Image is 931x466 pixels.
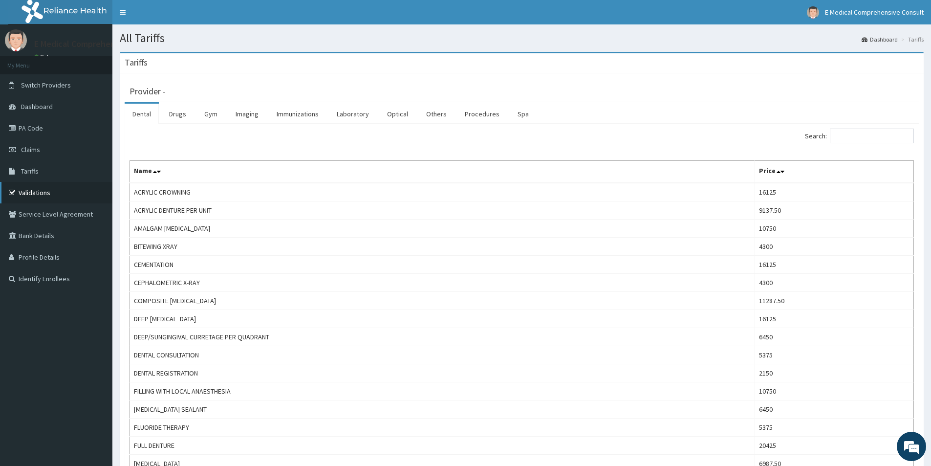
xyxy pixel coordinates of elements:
[130,238,755,256] td: BITEWING XRAY
[130,161,755,183] th: Name
[21,102,53,111] span: Dashboard
[805,129,914,143] label: Search:
[457,104,507,124] a: Procedures
[161,104,194,124] a: Drugs
[755,364,914,382] td: 2150
[130,292,755,310] td: COMPOSITE [MEDICAL_DATA]
[862,35,898,44] a: Dashboard
[755,382,914,400] td: 10750
[130,419,755,437] td: FLUORIDE THERAPY
[379,104,416,124] a: Optical
[807,6,819,19] img: User Image
[269,104,326,124] a: Immunizations
[21,145,40,154] span: Claims
[899,35,924,44] li: Tariffs
[329,104,377,124] a: Laboratory
[21,167,39,176] span: Tariffs
[125,104,159,124] a: Dental
[34,53,58,60] a: Online
[228,104,266,124] a: Imaging
[755,310,914,328] td: 16125
[755,437,914,455] td: 20425
[755,400,914,419] td: 6450
[130,400,755,419] td: [MEDICAL_DATA] SEALANT
[755,346,914,364] td: 5375
[755,292,914,310] td: 11287.50
[755,274,914,292] td: 4300
[755,220,914,238] td: 10750
[21,81,71,89] span: Switch Providers
[755,183,914,201] td: 16125
[130,328,755,346] td: DEEP/SUNGINGIVAL CURRETAGE PER QUADRANT
[130,201,755,220] td: ACRYLIC DENTURE PER UNIT
[130,437,755,455] td: FULL DENTURE
[130,310,755,328] td: DEEP [MEDICAL_DATA]
[125,58,148,67] h3: Tariffs
[130,183,755,201] td: ACRYLIC CROWNING
[130,364,755,382] td: DENTAL REGISTRATION
[130,382,755,400] td: FILLING WITH LOCAL ANAESTHESIA
[130,346,755,364] td: DENTAL CONSULTATION
[418,104,455,124] a: Others
[5,29,27,51] img: User Image
[120,32,924,44] h1: All Tariffs
[755,161,914,183] th: Price
[130,274,755,292] td: CEPHALOMETRIC X-RAY
[830,129,914,143] input: Search:
[130,87,166,96] h3: Provider -
[130,220,755,238] td: AMALGAM [MEDICAL_DATA]
[825,8,924,17] span: E Medical Comprehensive Consult
[510,104,537,124] a: Spa
[755,238,914,256] td: 4300
[196,104,225,124] a: Gym
[755,256,914,274] td: 16125
[34,40,162,48] p: E Medical Comprehensive Consult
[755,328,914,346] td: 6450
[755,201,914,220] td: 9137.50
[755,419,914,437] td: 5375
[130,256,755,274] td: CEMENTATION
